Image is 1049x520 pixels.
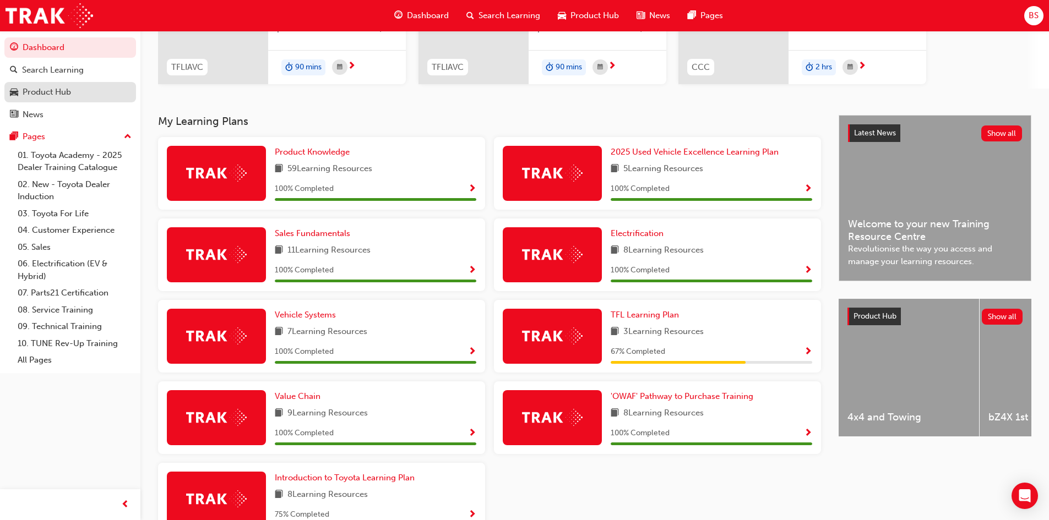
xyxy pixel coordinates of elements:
[10,43,18,53] span: guage-icon
[611,228,664,238] span: Electrification
[468,345,476,359] button: Show Progress
[4,35,136,127] button: DashboardSearch LearningProduct HubNews
[275,473,415,483] span: Introduction to Toyota Learning Plan
[275,391,320,401] span: Value Chain
[4,127,136,147] button: Pages
[13,239,136,256] a: 05. Sales
[854,311,896,321] span: Product Hub
[13,222,136,239] a: 04. Customer Experience
[287,244,371,258] span: 11 Learning Resources
[295,61,322,74] span: 90 mins
[839,299,979,436] a: 4x4 and Towing
[121,498,129,512] span: prev-icon
[124,130,132,144] span: up-icon
[679,4,732,27] a: pages-iconPages
[611,427,670,440] span: 100 % Completed
[611,264,670,277] span: 100 % Completed
[611,227,668,240] a: Electrification
[611,325,619,339] span: book-icon
[848,124,1022,142] a: Latest NewsShow all
[611,244,619,258] span: book-icon
[275,147,350,157] span: Product Knowledge
[13,255,136,284] a: 06. Electrification (EV & Hybrid)
[611,162,619,176] span: book-icon
[804,266,812,276] span: Show Progress
[275,390,325,403] a: Value Chain
[611,346,665,358] span: 67 % Completed
[522,165,583,182] img: Trak
[287,325,367,339] span: 7 Learning Resources
[981,125,1023,141] button: Show all
[468,184,476,194] span: Show Progress
[10,110,18,120] span: news-icon
[186,490,247,507] img: Trak
[22,64,84,76] div: Search Learning
[546,61,553,75] span: duration-icon
[468,510,476,520] span: Show Progress
[628,4,679,27] a: news-iconNews
[804,264,812,277] button: Show Progress
[1012,483,1038,509] div: Open Intercom Messenger
[4,82,136,102] a: Product Hub
[982,309,1023,325] button: Show all
[1029,9,1039,22] span: BS
[847,61,853,74] span: calendar-icon
[10,132,18,142] span: pages-icon
[407,9,449,22] span: Dashboard
[275,162,283,176] span: book-icon
[23,86,71,98] div: Product Hub
[700,9,723,22] span: Pages
[6,3,93,28] img: Trak
[13,284,136,302] a: 07. Parts21 Certification
[854,128,896,138] span: Latest News
[275,309,340,321] a: Vehicle Systems
[13,335,136,352] a: 10. TUNE Rev-Up Training
[275,183,334,195] span: 100 % Completed
[466,9,474,23] span: search-icon
[804,347,812,357] span: Show Progress
[611,310,679,320] span: TFL Learning Plan
[804,426,812,440] button: Show Progress
[186,409,247,426] img: Trak
[432,61,464,74] span: TFLIAVC
[611,391,753,401] span: 'OWAF' Pathway to Purchase Training
[285,61,293,75] span: duration-icon
[4,105,136,125] a: News
[468,347,476,357] span: Show Progress
[23,108,44,121] div: News
[468,264,476,277] button: Show Progress
[275,227,355,240] a: Sales Fundamentals
[848,218,1022,243] span: Welcome to your new Training Resource Centre
[275,264,334,277] span: 100 % Completed
[287,162,372,176] span: 59 Learning Resources
[13,318,136,335] a: 09. Technical Training
[804,182,812,196] button: Show Progress
[287,407,368,420] span: 9 Learning Resources
[385,4,458,27] a: guage-iconDashboard
[275,427,334,440] span: 100 % Completed
[275,325,283,339] span: book-icon
[611,146,783,158] a: 2025 Used Vehicle Excellence Learning Plan
[275,407,283,420] span: book-icon
[13,147,136,176] a: 01. Toyota Academy - 2025 Dealer Training Catalogue
[275,310,336,320] span: Vehicle Systems
[468,182,476,196] button: Show Progress
[608,62,616,72] span: next-icon
[275,228,350,238] span: Sales Fundamentals
[13,302,136,319] a: 08. Service Training
[688,9,696,23] span: pages-icon
[597,61,603,74] span: calendar-icon
[13,352,136,369] a: All Pages
[4,60,136,80] a: Search Learning
[275,488,283,502] span: book-icon
[337,61,343,74] span: calendar-icon
[13,205,136,222] a: 03. Toyota For Life
[847,308,1023,325] a: Product HubShow all
[186,165,247,182] img: Trak
[158,115,821,128] h3: My Learning Plans
[468,429,476,439] span: Show Progress
[806,61,813,75] span: duration-icon
[611,309,683,321] a: TFL Learning Plan
[10,65,18,75] span: search-icon
[804,429,812,439] span: Show Progress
